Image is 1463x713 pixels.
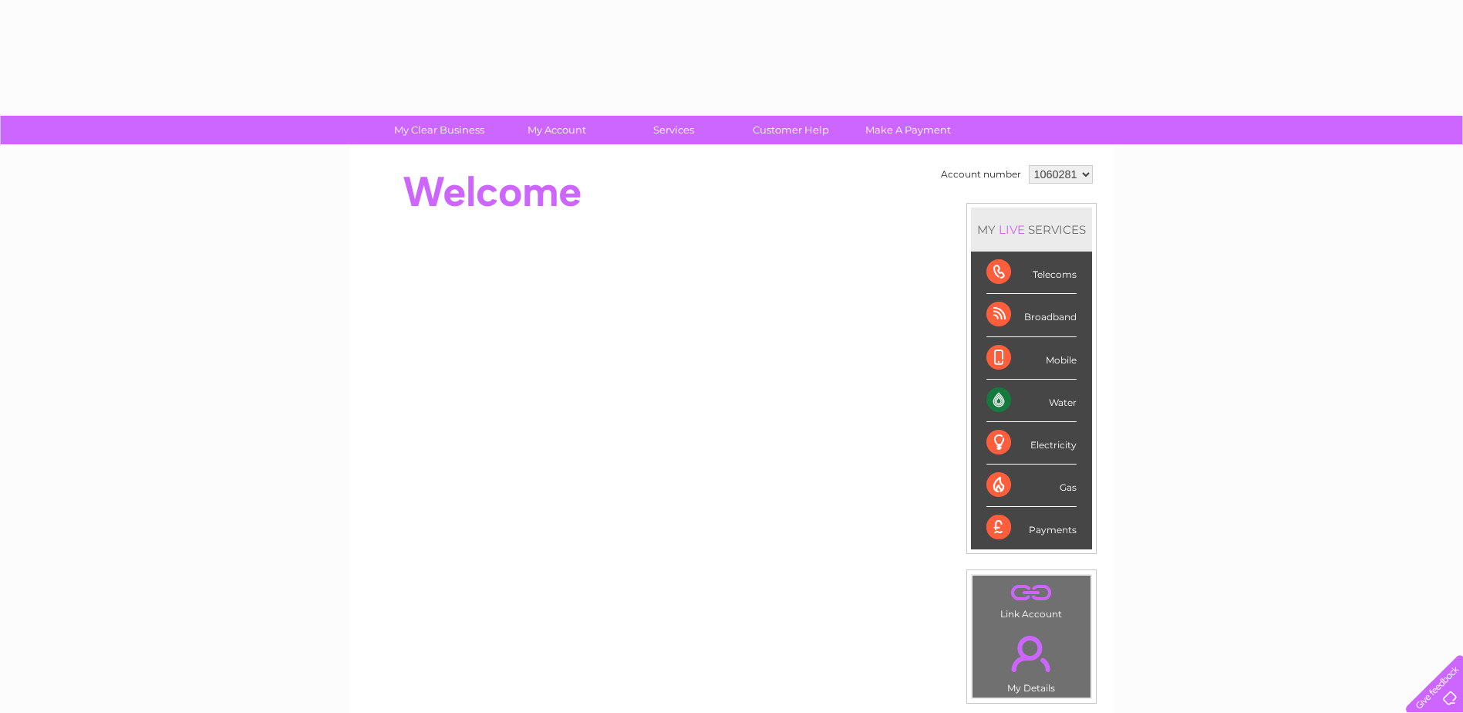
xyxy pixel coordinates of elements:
[986,465,1077,507] div: Gas
[986,294,1077,336] div: Broadband
[971,208,1092,252] div: MY SERVICES
[986,337,1077,380] div: Mobile
[972,575,1091,623] td: Link Account
[986,252,1077,294] div: Telecoms
[844,116,972,144] a: Make A Payment
[610,116,737,144] a: Services
[376,116,503,144] a: My Clear Business
[976,580,1087,607] a: .
[493,116,620,144] a: My Account
[937,161,1025,188] td: Account number
[986,507,1077,549] div: Payments
[986,380,1077,422] div: Water
[727,116,855,144] a: Customer Help
[976,627,1087,681] a: .
[986,422,1077,465] div: Electricity
[972,623,1091,698] td: My Details
[996,222,1028,237] div: LIVE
